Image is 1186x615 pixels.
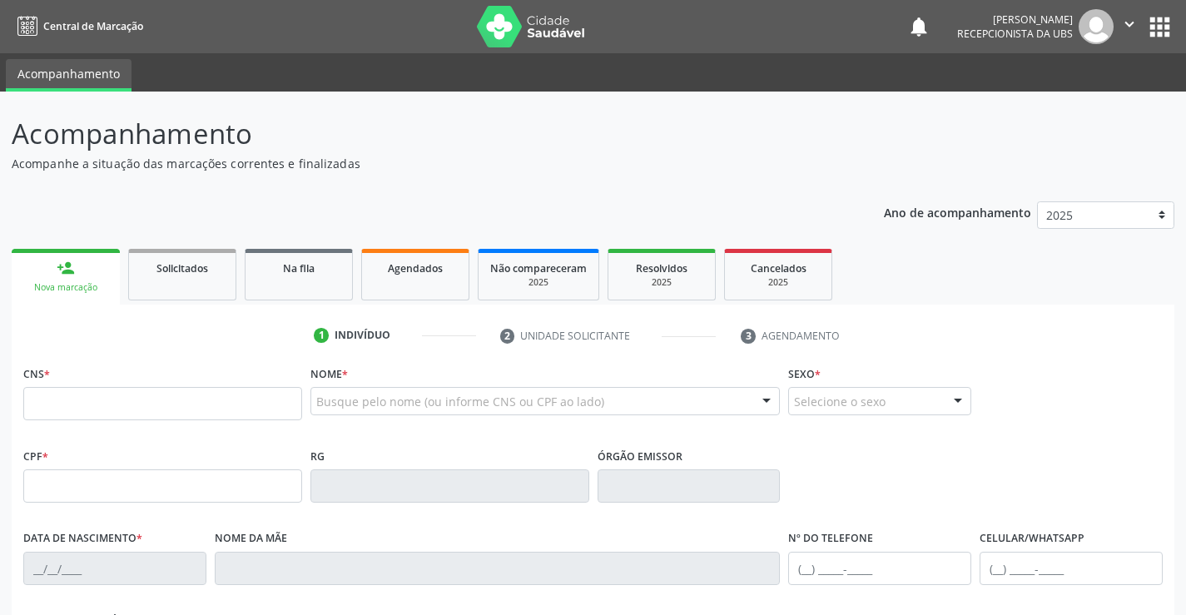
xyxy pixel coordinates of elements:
label: Órgão emissor [598,444,682,469]
span: Não compareceram [490,261,587,275]
label: Nome da mãe [215,526,287,552]
div: Nova marcação [23,281,108,294]
label: Sexo [788,361,821,387]
div: 2025 [490,276,587,289]
label: RG [310,444,325,469]
span: Selecione o sexo [794,393,886,410]
label: Data de nascimento [23,526,142,552]
span: Busque pelo nome (ou informe CNS ou CPF ao lado) [316,393,604,410]
div: 2025 [620,276,703,289]
p: Acompanhamento [12,113,826,155]
input: (__) _____-_____ [788,552,971,585]
button:  [1114,9,1145,44]
div: [PERSON_NAME] [957,12,1073,27]
div: 1 [314,328,329,343]
div: 2025 [737,276,820,289]
p: Acompanhe a situação das marcações correntes e finalizadas [12,155,826,172]
input: __/__/____ [23,552,206,585]
label: Nº do Telefone [788,526,873,552]
span: Solicitados [156,261,208,275]
span: Resolvidos [636,261,687,275]
span: Cancelados [751,261,806,275]
p: Ano de acompanhamento [884,201,1031,222]
div: Indivíduo [335,328,390,343]
button: apps [1145,12,1174,42]
label: CNS [23,361,50,387]
span: Agendados [388,261,443,275]
span: Recepcionista da UBS [957,27,1073,41]
a: Acompanhamento [6,59,132,92]
i:  [1120,15,1139,33]
label: Celular/WhatsApp [980,526,1084,552]
label: Nome [310,361,348,387]
a: Central de Marcação [12,12,143,40]
span: Na fila [283,261,315,275]
div: person_add [57,259,75,277]
input: (__) _____-_____ [980,552,1163,585]
span: Central de Marcação [43,19,143,33]
label: CPF [23,444,48,469]
button: notifications [907,15,930,38]
img: img [1079,9,1114,44]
